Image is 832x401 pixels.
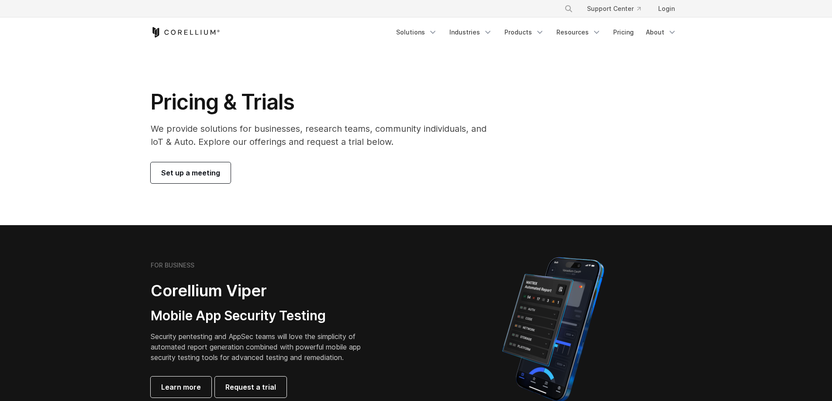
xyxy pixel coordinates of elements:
span: Learn more [161,382,201,392]
p: Security pentesting and AppSec teams will love the simplicity of automated report generation comb... [151,331,374,363]
a: Solutions [391,24,442,40]
h1: Pricing & Trials [151,89,499,115]
a: Set up a meeting [151,162,231,183]
a: Industries [444,24,497,40]
a: Pricing [608,24,639,40]
a: Resources [551,24,606,40]
span: Set up a meeting [161,168,220,178]
div: Navigation Menu [554,1,682,17]
h2: Corellium Viper [151,281,374,301]
a: Corellium Home [151,27,220,38]
a: Support Center [580,1,648,17]
button: Search [561,1,577,17]
a: Learn more [151,377,211,398]
h6: FOR BUSINESS [151,261,194,269]
p: We provide solutions for businesses, research teams, community individuals, and IoT & Auto. Explo... [151,122,499,148]
span: Request a trial [225,382,276,392]
a: About [641,24,682,40]
div: Navigation Menu [391,24,682,40]
a: Request a trial [215,377,287,398]
a: Login [651,1,682,17]
a: Products [499,24,549,40]
h3: Mobile App Security Testing [151,308,374,324]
